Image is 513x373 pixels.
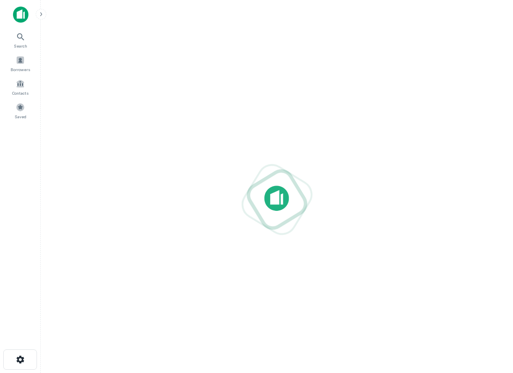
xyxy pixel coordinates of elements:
a: Search [2,29,38,51]
a: Contacts [2,76,38,98]
a: Borrowers [2,52,38,74]
img: capitalize-icon.png [13,7,28,23]
span: Search [14,43,27,49]
a: Saved [2,100,38,121]
span: Borrowers [11,66,30,73]
iframe: Chat Widget [472,308,513,347]
span: Saved [15,113,26,120]
span: Contacts [12,90,28,96]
